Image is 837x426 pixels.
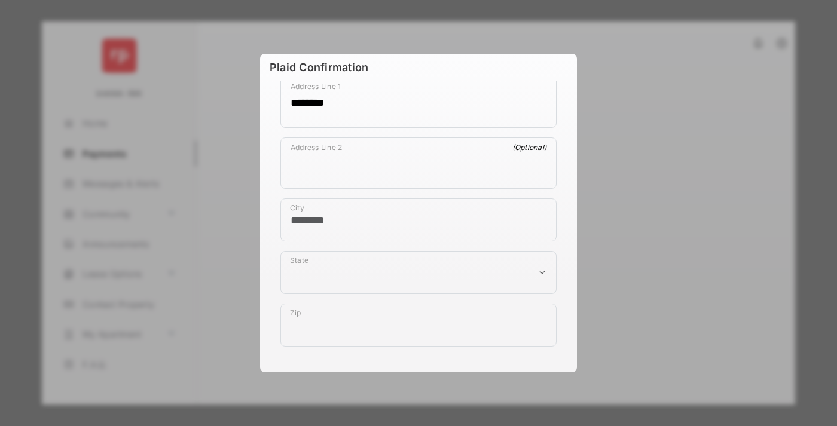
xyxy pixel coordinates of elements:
[280,76,557,128] div: payment_method_screening[postal_addresses][addressLine1]
[280,304,557,347] div: payment_method_screening[postal_addresses][postalCode]
[280,251,557,294] div: payment_method_screening[postal_addresses][administrativeArea]
[260,54,577,81] h6: Plaid Confirmation
[280,198,557,241] div: payment_method_screening[postal_addresses][locality]
[280,137,557,189] div: payment_method_screening[postal_addresses][addressLine2]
